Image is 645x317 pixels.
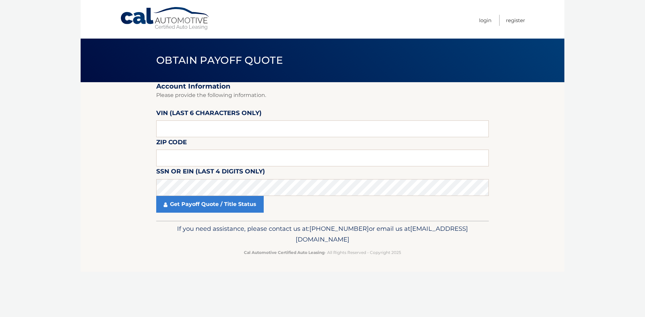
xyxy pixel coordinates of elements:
p: If you need assistance, please contact us at: or email us at [161,223,484,245]
h2: Account Information [156,82,489,91]
a: Register [506,15,525,26]
a: Login [479,15,491,26]
label: VIN (last 6 characters only) [156,108,262,120]
a: Cal Automotive [120,7,211,31]
label: SSN or EIN (last 4 digits only) [156,166,265,179]
p: - All Rights Reserved - Copyright 2025 [161,249,484,256]
p: Please provide the following information. [156,91,489,100]
a: Get Payoff Quote / Title Status [156,196,264,213]
span: [PHONE_NUMBER] [309,225,369,232]
span: Obtain Payoff Quote [156,54,283,66]
strong: Cal Automotive Certified Auto Leasing [244,250,325,255]
label: Zip Code [156,137,187,150]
